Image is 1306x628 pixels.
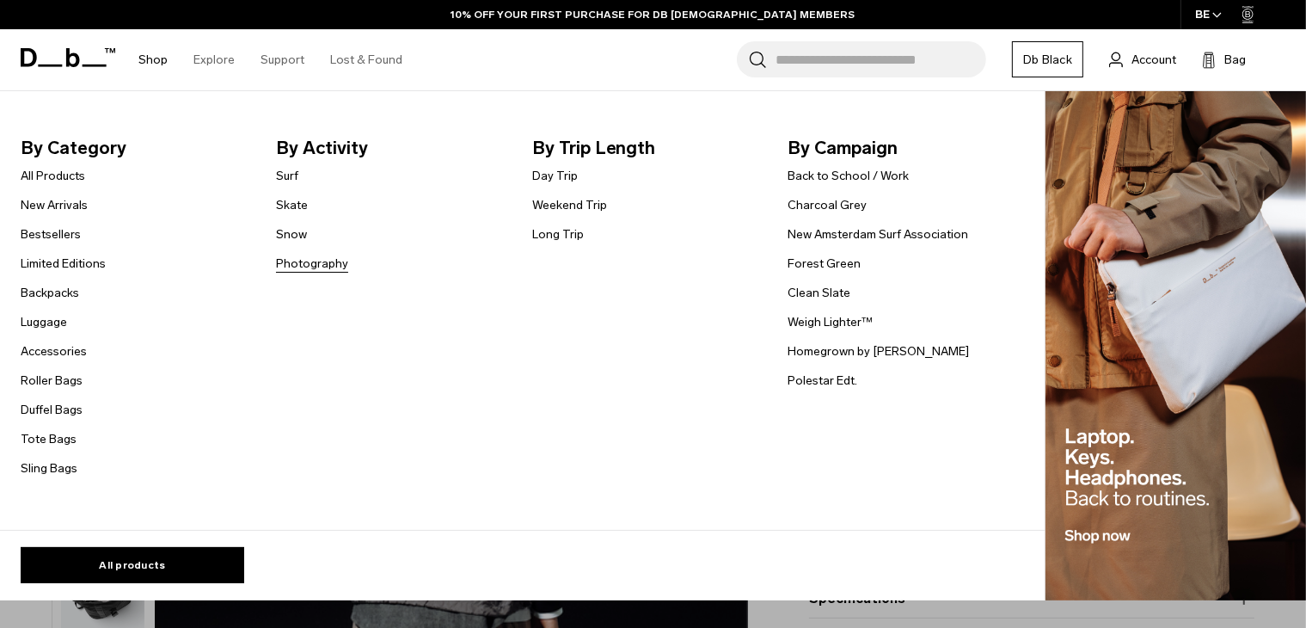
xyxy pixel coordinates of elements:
[788,225,968,243] a: New Amsterdam Surf Association
[788,196,867,214] a: Charcoal Grey
[276,255,348,273] a: Photography
[21,225,81,243] a: Bestsellers
[21,430,77,448] a: Tote Bags
[193,29,235,90] a: Explore
[788,134,1015,162] span: By Campaign
[261,29,304,90] a: Support
[532,134,760,162] span: By Trip Length
[276,134,504,162] span: By Activity
[1224,51,1246,69] span: Bag
[532,225,584,243] a: Long Trip
[138,29,168,90] a: Shop
[788,284,850,302] a: Clean Slate
[532,196,607,214] a: Weekend Trip
[21,401,83,419] a: Duffel Bags
[788,255,861,273] a: Forest Green
[1012,41,1083,77] a: Db Black
[788,167,909,185] a: Back to School / Work
[276,167,298,185] a: Surf
[532,167,578,185] a: Day Trip
[21,342,87,360] a: Accessories
[1109,49,1176,70] a: Account
[21,196,88,214] a: New Arrivals
[788,342,969,360] a: Homegrown by [PERSON_NAME]
[451,7,855,22] a: 10% OFF YOUR FIRST PURCHASE FOR DB [DEMOGRAPHIC_DATA] MEMBERS
[1202,49,1246,70] button: Bag
[788,313,873,331] a: Weigh Lighter™
[21,372,83,390] a: Roller Bags
[21,459,77,477] a: Sling Bags
[21,547,244,583] a: All products
[1131,51,1176,69] span: Account
[788,372,857,390] a: Polestar Edt.
[21,284,79,302] a: Backpacks
[21,313,67,331] a: Luggage
[21,255,106,273] a: Limited Editions
[276,196,308,214] a: Skate
[126,29,415,90] nav: Main Navigation
[330,29,402,90] a: Lost & Found
[276,225,307,243] a: Snow
[1045,91,1306,601] img: Db
[21,134,248,162] span: By Category
[21,167,85,185] a: All Products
